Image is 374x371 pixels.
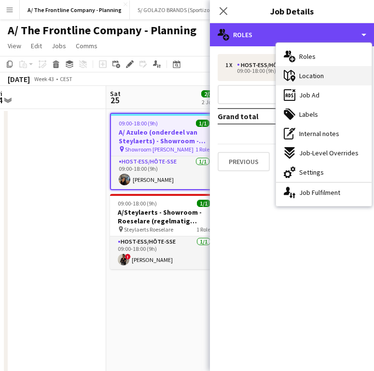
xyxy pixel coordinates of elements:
[110,89,121,98] span: Sat
[27,40,46,52] a: Edit
[218,85,366,104] button: Add role
[125,146,194,153] span: Showroom [PERSON_NAME]
[60,75,72,82] div: CEST
[197,200,210,207] span: 1/1
[299,71,324,80] span: Location
[299,129,339,138] span: Internal notes
[20,0,130,19] button: A/ The Frontline Company - Planning
[201,90,215,97] span: 2/2
[218,109,320,124] td: Grand total
[72,40,101,52] a: Comms
[225,69,348,73] div: 09:00-18:00 (9h)
[8,74,30,84] div: [DATE]
[237,62,300,69] div: Host-ess/Hôte-sse
[32,75,56,82] span: Week 43
[210,5,374,17] h3: Job Details
[276,183,372,202] div: Job Fulfilment
[202,98,217,106] div: 2 Jobs
[76,41,97,50] span: Comms
[110,208,218,225] h3: A/Steylaerts - Showroom - Roeselare (regelmatig terugkerende opdracht)
[299,52,316,61] span: Roles
[110,236,218,269] app-card-role: Host-ess/Hôte-sse1/109:00-18:00 (9h)![PERSON_NAME]
[8,23,196,38] h1: A/ The Frontline Company - Planning
[52,41,66,50] span: Jobs
[8,41,21,50] span: View
[210,23,374,46] div: Roles
[125,254,131,260] span: !
[111,128,217,145] h3: A/ Azuleo (onderdeel van Steylaerts) - Showroom - Wijnegem (28/09 + 12/10 + 19/10)
[4,40,25,52] a: View
[111,156,217,189] app-card-role: Host-ess/Hôte-sse1/109:00-18:00 (9h)[PERSON_NAME]
[31,41,42,50] span: Edit
[218,152,270,171] button: Previous
[299,168,324,177] span: Settings
[299,110,318,119] span: Labels
[119,120,158,127] span: 09:00-18:00 (9h)
[196,226,210,233] span: 1 Role
[48,40,70,52] a: Jobs
[299,91,319,99] span: Job Ad
[196,120,209,127] span: 1/1
[110,113,218,190] app-job-card: 09:00-18:00 (9h)1/1A/ Azuleo (onderdeel van Steylaerts) - Showroom - Wijnegem (28/09 + 12/10 + 19...
[124,226,173,233] span: Steylaerts Roeselare
[195,146,209,153] span: 1 Role
[225,62,237,69] div: 1 x
[118,200,157,207] span: 09:00-18:00 (9h)
[109,95,121,106] span: 25
[110,194,218,269] app-job-card: 09:00-18:00 (9h)1/1A/Steylaerts - Showroom - Roeselare (regelmatig terugkerende opdracht) Steylae...
[130,0,223,19] button: S/ GOLAZO BRANDS (Sportizon)
[299,149,359,157] span: Job-Level Overrides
